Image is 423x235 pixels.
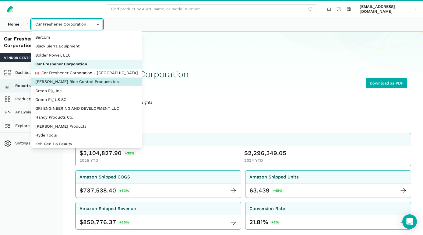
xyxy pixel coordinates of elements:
[360,4,412,14] span: [EMAIL_ADDRESS][DOMAIN_NAME]
[79,174,130,181] div: Amazon Shipped COGS
[249,205,285,212] div: Conversion Rate
[118,188,131,193] span: +53%
[31,86,142,95] button: Green Pig, Inc
[244,158,407,163] div: 2024 YTD
[31,113,142,122] button: Handy Products Co.
[366,78,407,88] a: Download as PDF
[31,33,142,42] button: Bercom
[79,158,242,163] div: 2025 YTD
[124,151,136,156] span: +35%
[83,149,122,157] span: 3,104,827.90
[31,122,142,131] button: [PERSON_NAME] Products
[4,19,23,29] a: Home
[272,188,284,193] span: +45%
[31,60,142,68] button: Car Freshener Corporation
[79,149,83,157] span: $
[31,104,142,113] button: GRI ENGINEERING AND DEVELOPMENT LLC
[75,170,241,198] a: Amazon Shipped COGS $ 737,538.40 +53%
[31,19,103,29] input: Car Freshener Corporation
[31,69,142,78] button: Car Freshener Corporation - [GEOGRAPHIC_DATA]
[83,218,116,226] span: 850,776.37
[249,174,299,181] div: Amazon Shipped Units
[118,220,131,225] span: +25%
[244,149,248,157] span: $
[245,170,411,198] a: Amazon Shipped Units 63,439 +45%
[4,55,35,60] span: Vendor Central
[249,218,280,226] div: 21.81%
[270,220,280,225] span: +6%
[31,51,142,60] button: Bolder Power, LLC
[83,187,116,195] span: 737,538.40
[248,149,286,157] span: 2,296,349.05
[31,78,142,86] button: [PERSON_NAME] Ride Control Products Inc
[79,187,83,195] span: $
[249,187,270,195] div: 63,439
[402,214,417,229] div: Open Intercom Messenger
[31,140,142,149] button: Koh Gen Do Beauty
[31,95,142,104] button: Green Pig US SC
[6,122,40,130] span: Explore Data
[107,4,316,14] input: Find product by ASIN, name, or model number
[358,3,419,15] a: [EMAIL_ADDRESS][DOMAIN_NAME]
[31,131,142,140] button: Hyde Tools
[245,202,411,230] a: Conversion Rate 21.81%+6%
[79,205,136,212] div: Amazon Shipped Revenue
[75,202,241,230] a: Amazon Shipped Revenue $ 850,776.37 +25%
[4,36,59,50] div: Car Freshener Corporation
[79,117,238,125] h3: Overview
[79,218,83,226] span: $
[31,42,142,51] button: Black Sierra Equipment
